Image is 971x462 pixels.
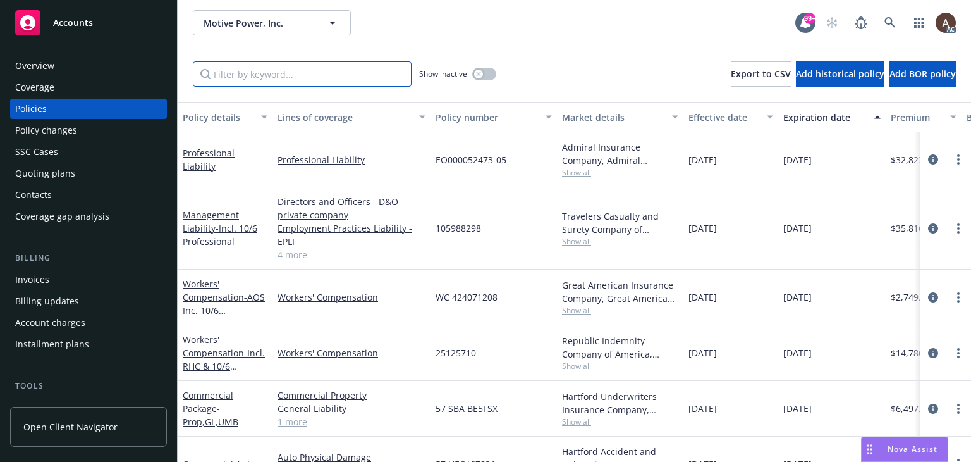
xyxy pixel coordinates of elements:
span: [DATE] [688,402,717,415]
div: Expiration date [783,111,867,124]
a: Search [877,10,903,35]
a: Invoices [10,270,167,290]
a: Installment plans [10,334,167,354]
a: Professional Liability [183,147,235,172]
button: Policy number [431,102,557,132]
button: Lines of coverage [272,102,431,132]
span: $6,497.00 [891,402,931,415]
div: Invoices [15,270,49,290]
div: Lines of coverage [278,111,412,124]
a: more [951,346,966,361]
span: EO000052473-05 [436,153,506,166]
a: circleInformation [925,290,941,305]
div: Hartford Underwriters Insurance Company, Hartford Insurance Group [562,390,678,416]
span: $14,786.00 [891,346,936,359]
span: [DATE] [783,153,812,166]
button: Motive Power, Inc. [193,10,351,35]
div: Billing [10,252,167,265]
a: General Liability [278,402,425,415]
div: Republic Indemnity Company of America, [GEOGRAPHIC_DATA] Indemnity [562,334,678,361]
span: $35,816.00 [891,222,936,235]
a: Workers' Compensation [278,290,425,304]
div: Installment plans [15,334,89,354]
a: Employment Practices Liability - EPLI [278,222,425,248]
span: Motive Power, Inc. [204,16,313,30]
div: Policy changes [15,120,77,140]
a: Workers' Compensation [183,278,265,330]
button: Effective date [683,102,778,132]
img: photo [936,13,956,33]
span: Show inactive [419,68,467,79]
button: Add historical policy [796,61,884,87]
a: more [951,221,966,236]
a: more [951,152,966,167]
div: Quoting plans [15,163,75,184]
div: Coverage [15,77,54,97]
div: Policies [15,99,47,119]
span: Add historical policy [796,68,884,80]
span: [DATE] [783,346,812,359]
button: Policy details [178,102,272,132]
button: Premium [886,102,962,132]
div: Contacts [15,185,52,205]
div: Account charges [15,313,85,333]
a: Policy changes [10,120,167,140]
span: Add BOR policy [889,68,956,80]
div: Great American Insurance Company, Great American Insurance Group [562,278,678,305]
div: Billing updates [15,291,79,311]
span: 105988298 [436,222,481,235]
span: - Incl. RHC & 10/6 Professional [183,347,265,385]
span: Show all [562,236,678,247]
div: Overview [15,56,54,76]
a: 4 more [278,248,425,261]
span: Show all [562,305,678,316]
div: Premium [891,111,943,124]
a: Start snowing [819,10,845,35]
a: Account charges [10,313,167,333]
span: Show all [562,416,678,427]
span: Show all [562,167,678,178]
div: SSC Cases [15,142,58,162]
button: Market details [557,102,683,132]
span: - Incl. 10/6 Professional [183,222,257,247]
div: 99+ [804,13,815,24]
div: Drag to move [862,437,877,461]
span: - AOS Inc. 10/6 Professional [183,291,265,330]
a: Report a Bug [848,10,874,35]
span: WC 424071208 [436,290,498,304]
a: Overview [10,56,167,76]
a: Management Liability [183,209,257,247]
span: [DATE] [783,402,812,415]
button: Nova Assist [861,437,948,462]
div: Travelers Casualty and Surety Company of America, Travelers Insurance [562,209,678,236]
span: [DATE] [688,222,717,235]
a: Professional Liability [278,153,425,166]
div: Policy number [436,111,538,124]
span: [DATE] [783,290,812,304]
span: [DATE] [688,290,717,304]
a: Commercial Package [183,389,238,428]
span: Open Client Navigator [23,420,118,434]
span: Accounts [53,18,93,28]
input: Filter by keyword... [193,61,412,87]
a: circleInformation [925,221,941,236]
span: Export to CSV [731,68,791,80]
a: circleInformation [925,346,941,361]
button: Export to CSV [731,61,791,87]
div: Coverage gap analysis [15,206,109,227]
button: Expiration date [778,102,886,132]
a: Contacts [10,185,167,205]
span: 25125710 [436,346,476,359]
a: Accounts [10,5,167,41]
span: [DATE] [688,346,717,359]
div: Tools [10,380,167,392]
span: Nova Assist [888,444,937,454]
span: $2,749.00 [891,290,931,304]
a: Commercial Property [278,389,425,402]
span: 57 SBA BE5FSX [436,402,498,415]
a: Coverage gap analysis [10,206,167,227]
a: SSC Cases [10,142,167,162]
a: Switch app [907,10,932,35]
a: more [951,401,966,416]
a: Workers' Compensation [183,334,265,385]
